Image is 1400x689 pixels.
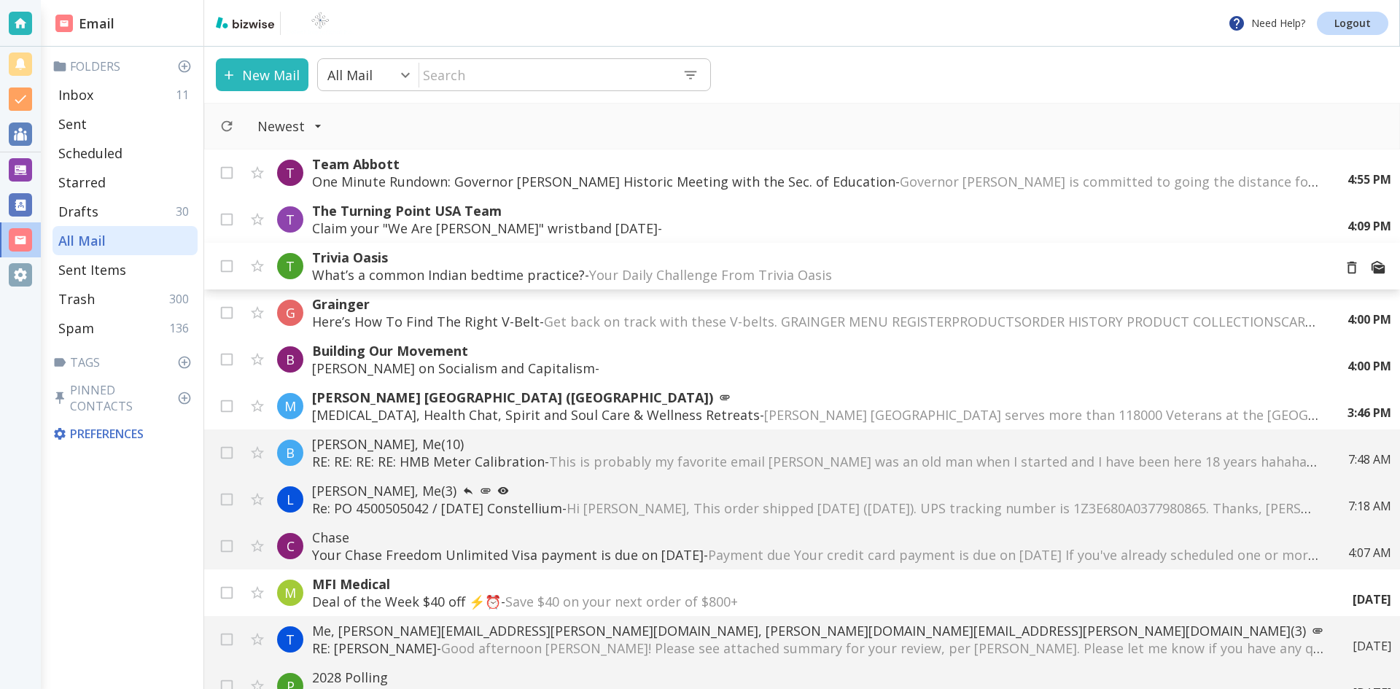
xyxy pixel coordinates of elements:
p: M [284,397,296,415]
p: Deal of the Week $40 off ⚡⏰ - [312,593,1323,610]
p: [PERSON_NAME] [GEOGRAPHIC_DATA] ([GEOGRAPHIC_DATA]) [312,389,1318,406]
span: ‌ ‌ ‌ ‌ ‌ ‌ ‌ ‌ ‌ ‌ ‌ ‌ ‌ ‌ ‌ ‌ ‌ ‌ ‌ ‌ ‌ ‌ ‌ ‌ ‌ ‌ ‌ ‌ ‌ ‌ ‌ ‌ ‌ ‌ ‌ ‌ ‌ ‌ ‌ ‌ ‌ ‌ ‌ ‌ ‌ ‌ ‌ ‌ ‌... [662,219,1027,237]
p: Re: PO 4500505042 / [DATE] Constellium - [312,499,1319,517]
p: Starred [58,174,106,191]
button: Mark as Read [1365,254,1391,281]
p: B [286,444,295,462]
div: Sent [52,109,198,139]
p: Preferences [52,426,195,442]
p: Folders [52,58,198,74]
input: Search [419,60,671,90]
p: [PERSON_NAME], Me (3) [312,482,1319,499]
div: Drafts30 [52,197,198,226]
p: T [286,257,295,275]
p: 7:18 AM [1348,498,1391,514]
p: Sent [58,115,87,133]
p: 4:00 PM [1347,311,1391,327]
p: 4:00 PM [1347,358,1391,374]
p: Team Abbott [312,155,1318,173]
p: Building Our Movement [312,342,1318,359]
p: 4:09 PM [1347,218,1391,234]
p: B [286,351,295,368]
p: Trash [58,290,95,308]
p: T [286,631,295,648]
p: MFI Medical [312,575,1323,593]
p: Drafts [58,203,98,220]
p: Chase [312,529,1319,546]
p: 4:07 AM [1348,545,1391,561]
p: Grainger [312,295,1318,313]
p: Need Help? [1228,15,1305,32]
p: [DATE] [1353,591,1391,607]
p: G [286,304,295,322]
img: bizwise [216,17,274,28]
p: Scheduled [58,144,122,162]
p: One Minute Rundown: Governor [PERSON_NAME] Historic Meeting with the Sec. of Education - [312,173,1318,190]
button: New Mail [216,58,308,91]
p: Inbox [58,86,93,104]
span: Your Daily Challenge From Trivia Oasis ‌ ‌ ‌ ‌ ‌ ‌ ‌ ‌ ‌ ‌ ‌ ‌ ‌ ‌ ‌ ‌ ‌ ‌ ‌ ‌ ‌ ‌ ‌ ‌ ‌ ‌ ‌ ‌ ‌ ... [589,266,1127,284]
p: 3:46 PM [1347,405,1391,421]
p: RE: [PERSON_NAME] - [312,639,1323,657]
div: Sent Items [52,255,198,284]
p: [DATE] [1353,638,1391,654]
p: RE: RE: RE: RE: HMB Meter Calibration - [312,453,1319,470]
div: Trash300 [52,284,198,314]
p: T [286,211,295,228]
span: ͏‌ ͏‌ ͏‌ ͏‌ ͏‌ ͏‌ ͏‌ ͏‌ ͏‌ ͏‌ ͏‌ ͏‌ ͏‌ ͏‌ ͏‌ ͏‌ ͏‌ ͏‌ ͏‌ ͏‌ ͏‌ ͏‌ ͏‌ ͏‌ ͏‌ ͏‌ ͏‌ ͏‌ ͏‌ ͏‌ ͏‌ ͏‌ ͏... [599,359,840,377]
div: Starred [52,168,198,197]
p: L [287,491,294,508]
span: Save $40 on your next order of $800+ ͏ ͏ ͏ ͏ ͏ ͏ ͏ ͏ ͏ ͏ ͏ ͏ ͏ ͏ ͏ ͏ ͏ ͏ ͏ ͏ ͏ ͏ ͏ ͏ ͏ ͏ ͏ ͏ ͏ ͏ ... [505,593,1037,610]
p: 7:48 AM [1348,451,1391,467]
p: 4:55 PM [1347,171,1391,187]
p: All Mail [58,232,106,249]
div: Scheduled [52,139,198,168]
p: Trivia Oasis [312,249,1321,266]
p: Tags [52,354,198,370]
p: [MEDICAL_DATA], Health Chat, Spirit and Soul Care & Wellness Retreats - [312,406,1318,424]
p: Pinned Contacts [52,382,198,414]
p: Logout [1334,18,1371,28]
p: Here’s How To Find The Right V-Belt - [312,313,1318,330]
div: Inbox11 [52,80,198,109]
p: 11 [176,87,195,103]
p: 300 [169,291,195,307]
p: Spam [58,319,94,337]
p: 2028 Polling [312,669,1323,686]
img: DashboardSidebarEmail.svg [55,15,73,32]
p: 30 [176,203,195,219]
p: C [287,537,295,555]
svg: Your most recent message has not been opened yet [497,485,509,497]
div: Preferences [50,420,198,448]
div: Spam136 [52,314,198,343]
p: Claim your "We Are [PERSON_NAME]" wristband [DATE] - [312,219,1318,237]
p: All Mail [327,66,373,84]
p: What’s a common Indian bedtime practice? - [312,266,1321,284]
p: T [286,164,295,182]
button: Move to Trash [1339,254,1365,281]
p: Me, [PERSON_NAME][EMAIL_ADDRESS][PERSON_NAME][DOMAIN_NAME], [PERSON_NAME][DOMAIN_NAME][EMAIL_ADDR... [312,622,1323,639]
img: BioTech International [287,12,354,35]
button: Refresh [214,113,240,139]
a: Logout [1317,12,1388,35]
div: All Mail [52,226,198,255]
p: [PERSON_NAME], Me (10) [312,435,1319,453]
p: Your Chase Freedom Unlimited Visa payment is due on [DATE] - [312,546,1319,564]
p: M [284,584,296,602]
p: Sent Items [58,261,126,279]
h2: Email [55,14,114,34]
button: Filter [243,110,337,142]
p: The Turning Point USA Team [312,202,1318,219]
p: 136 [169,320,195,336]
p: [PERSON_NAME] on Socialism and Capitalism - [312,359,1318,377]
